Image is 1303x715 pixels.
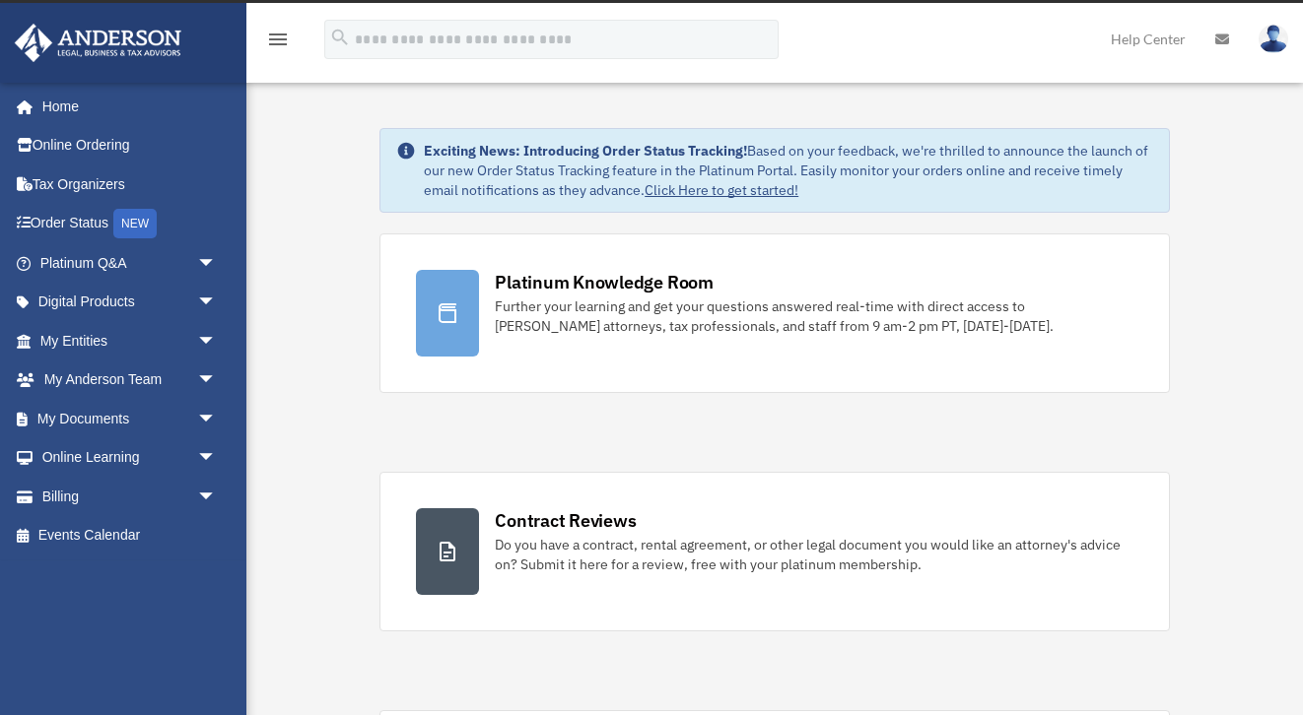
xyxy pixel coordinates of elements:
[495,296,1133,336] div: Further your learning and get your questions answered real-time with direct access to [PERSON_NAM...
[266,28,290,51] i: menu
[1259,25,1288,53] img: User Pic
[197,283,237,323] span: arrow_drop_down
[424,142,747,160] strong: Exciting News: Introducing Order Status Tracking!
[14,204,246,244] a: Order StatusNEW
[14,126,246,165] a: Online Ordering
[197,360,237,401] span: arrow_drop_down
[14,164,246,204] a: Tax Organizers
[14,516,246,555] a: Events Calendar
[14,87,237,126] a: Home
[14,399,246,438] a: My Documentsarrow_drop_down
[495,508,636,533] div: Contract Reviews
[197,438,237,479] span: arrow_drop_down
[14,321,246,360] a: My Entitiesarrow_drop_down
[645,181,798,199] a: Click Here to get started!
[197,477,237,517] span: arrow_drop_down
[14,360,246,400] a: My Anderson Teamarrow_drop_down
[495,270,714,294] div: Platinum Knowledge Room
[379,233,1170,393] a: Platinum Knowledge Room Further your learning and get your questions answered real-time with dire...
[14,283,246,322] a: Digital Productsarrow_drop_down
[197,399,237,439] span: arrow_drop_down
[495,535,1133,574] div: Do you have a contract, rental agreement, or other legal document you would like an attorney's ad...
[424,141,1153,200] div: Based on your feedback, we're thrilled to announce the launch of our new Order Status Tracking fe...
[266,34,290,51] a: menu
[14,243,246,283] a: Platinum Q&Aarrow_drop_down
[14,477,246,516] a: Billingarrow_drop_down
[9,24,187,62] img: Anderson Advisors Platinum Portal
[379,472,1170,631] a: Contract Reviews Do you have a contract, rental agreement, or other legal document you would like...
[113,209,157,238] div: NEW
[197,321,237,361] span: arrow_drop_down
[14,438,246,478] a: Online Learningarrow_drop_down
[197,243,237,284] span: arrow_drop_down
[329,27,351,48] i: search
